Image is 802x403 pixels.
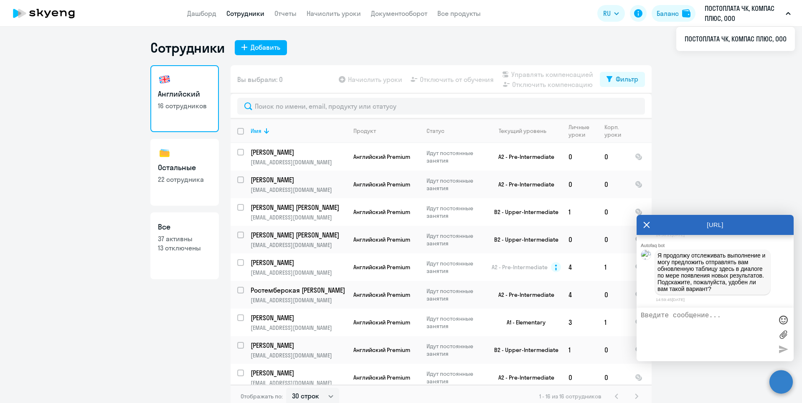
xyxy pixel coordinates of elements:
div: Личные уроки [569,123,597,138]
a: [PERSON_NAME] [PERSON_NAME] [251,203,346,212]
td: 0 [598,198,628,226]
img: balance [682,9,690,18]
td: 0 [598,336,628,364]
p: Ростемберская [PERSON_NAME] [251,286,345,295]
p: 37 активны [158,234,211,243]
a: Начислить уроки [307,9,361,18]
a: Балансbalance [652,5,695,22]
p: [PERSON_NAME] [251,258,345,267]
p: ПОСТОПЛАТА ЧК, КОМПАС ПЛЮС, ООО [705,3,782,23]
p: [EMAIL_ADDRESS][DOMAIN_NAME] [251,379,346,387]
a: [PERSON_NAME] [251,148,346,157]
a: [PERSON_NAME] [PERSON_NAME] [251,230,346,240]
td: 1 [562,198,598,226]
p: [EMAIL_ADDRESS][DOMAIN_NAME] [251,186,346,194]
a: Дашборд [187,9,216,18]
ul: RU [676,27,795,51]
p: Идут постоянные занятия [426,177,484,192]
td: 0 [598,364,628,391]
img: english [158,73,171,86]
span: Отображать по: [241,393,283,400]
div: Autofaq bot [641,243,794,248]
h3: Все [158,222,211,232]
p: [PERSON_NAME] [251,368,345,377]
div: Личные уроки [569,123,592,138]
a: Остальные22 сотрудника [150,139,219,206]
p: Идут постоянные занятия [426,342,484,357]
p: [EMAIL_ADDRESS][DOMAIN_NAME] [251,352,346,359]
td: A2 - Pre-Intermediate [484,143,562,171]
p: Идут постоянные занятия [426,315,484,330]
span: Английский Premium [353,291,410,298]
a: [PERSON_NAME] [251,368,346,377]
p: [EMAIL_ADDRESS][DOMAIN_NAME] [251,296,346,304]
h3: Остальные [158,162,211,173]
p: [PERSON_NAME] [251,175,345,184]
a: Ростемберская [PERSON_NAME] [251,286,346,295]
p: Идут постоянные занятия [426,287,484,302]
div: Продукт [353,127,419,135]
td: 3 [562,309,598,336]
h3: Английский [158,89,211,99]
td: 0 [562,226,598,253]
p: Идут постоянные занятия [426,204,484,219]
p: Идут постоянные занятия [426,370,484,385]
p: [PERSON_NAME] [PERSON_NAME] [251,203,345,212]
div: Статус [426,127,444,135]
time: 14:59:45[DATE] [656,297,685,302]
a: [PERSON_NAME] [251,258,346,267]
td: B2 - Upper-Intermediate [484,336,562,364]
span: 1 - 16 из 16 сотрудников [539,393,601,400]
td: 1 [562,336,598,364]
div: Статус [426,127,484,135]
p: Идут постоянные занятия [426,260,484,275]
div: Корп. уроки [604,123,628,138]
td: 4 [562,253,598,281]
a: Отчеты [274,9,297,18]
a: Все продукты [437,9,481,18]
span: Английский Premium [353,346,410,354]
p: [EMAIL_ADDRESS][DOMAIN_NAME] [251,241,346,249]
p: [PERSON_NAME] [251,341,345,350]
span: Английский Premium [353,236,410,243]
div: Корп. уроки [604,123,622,138]
input: Поиск по имени, email, продукту или статусу [237,98,645,115]
div: Добавить [251,42,280,52]
img: others [158,146,171,160]
a: [PERSON_NAME] [251,341,346,350]
td: B2 - Upper-Intermediate [484,198,562,226]
p: [EMAIL_ADDRESS][DOMAIN_NAME] [251,214,346,221]
td: A2 - Pre-Intermediate [484,171,562,198]
p: 22 сотрудника [158,175,211,184]
div: Текущий уровень [499,127,546,135]
img: bot avatar [641,250,652,277]
p: Идут постоянные занятия [426,149,484,164]
button: Добавить [235,40,287,55]
td: B2 - Upper-Intermediate [484,226,562,253]
td: 0 [562,143,598,171]
td: 0 [598,171,628,198]
h1: Сотрудники [150,39,225,56]
td: 0 [562,364,598,391]
div: Продукт [353,127,376,135]
span: Английский Premium [353,153,410,161]
a: Документооборот [371,9,427,18]
button: RU [597,5,625,22]
span: Английский Premium [353,208,410,216]
p: 16 сотрудников [158,101,211,110]
a: [PERSON_NAME] [251,175,346,184]
td: 0 [598,281,628,309]
button: ПОСТОПЛАТА ЧК, КОМПАС ПЛЮС, ООО [700,3,795,23]
span: Английский Premium [353,181,410,188]
div: Баланс [657,8,679,18]
td: 1 [598,253,628,281]
a: Сотрудники [226,9,264,18]
span: Английский Premium [353,374,410,381]
p: 13 отключены [158,243,211,253]
td: 0 [598,226,628,253]
td: A1 - Elementary [484,309,562,336]
p: [EMAIL_ADDRESS][DOMAIN_NAME] [251,324,346,332]
a: Английский16 сотрудников [150,65,219,132]
span: A2 - Pre-Intermediate [492,263,548,271]
span: Вы выбрали: 0 [237,74,283,84]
